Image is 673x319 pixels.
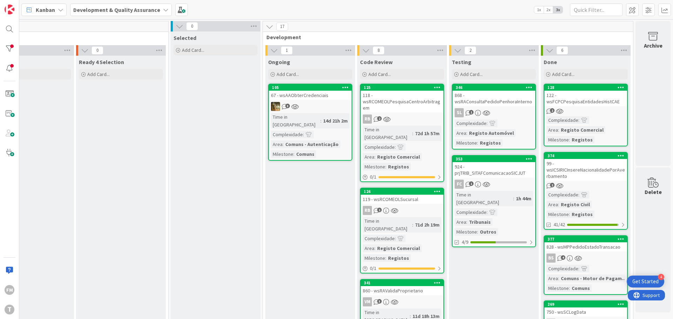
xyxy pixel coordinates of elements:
[321,117,349,125] div: 14d 21h 2m
[544,152,628,230] a: 37499 - wsICSIRICInsereNacionalidadePorAverbamentoComplexidade:Area:Registo CivilMilestone:Regist...
[363,163,385,171] div: Milestone
[455,180,464,189] div: FC
[546,191,578,199] div: Complexidade
[544,6,553,13] span: 2x
[478,228,498,236] div: Outros
[363,244,374,252] div: Area
[361,91,443,112] div: 118 - wsRCOMEOLPesquisaCentroArbitragem
[269,91,352,100] div: 67 - wsAAObterCredenciais
[375,153,422,161] div: Registo Comercial
[294,150,316,158] div: Comuns
[377,116,382,121] span: 2
[87,71,110,77] span: Add Card...
[271,102,280,111] img: JC
[413,221,441,229] div: 71d 2h 19m
[453,180,535,189] div: FC
[363,143,395,151] div: Complexidade
[544,84,627,106] div: 128122 - wsFCPCPesquisaEntidadesHistCAE
[453,162,535,178] div: 924 - prjTRIB_SITAFComunicacaoSICJUT
[558,201,559,208] span: :
[548,302,627,307] div: 269
[553,6,563,13] span: 3x
[544,159,627,181] div: 99 - wsICSIRICInsereNacionalidadePorAverbamento
[544,84,627,91] div: 128
[645,188,662,196] div: Delete
[364,280,443,285] div: 341
[452,84,536,150] a: 346868 - wsRAConsultaPedidoPenhoraInternoSLComplexidade:Area:Registo AutomóvelMilestone:Registos
[363,235,395,242] div: Complexidade
[544,236,627,242] div: 377
[548,153,627,158] div: 374
[632,278,659,285] div: Get Started
[413,130,441,137] div: 72d 1h 57m
[534,6,544,13] span: 1x
[455,228,477,236] div: Milestone
[385,254,386,262] span: :
[455,119,487,127] div: Complexidade
[546,284,569,292] div: Milestone
[293,150,294,158] span: :
[552,71,575,77] span: Add Card...
[513,195,514,202] span: :
[395,143,396,151] span: :
[452,58,471,65] span: Testing
[386,254,411,262] div: Registos
[627,276,664,287] div: Open Get Started checklist, remaining modules: 4
[456,85,535,90] div: 346
[268,84,352,161] a: 10567 - wsAAObterCredenciaisJCTime in [GEOGRAPHIC_DATA]:14d 21h 2mComplexidade:Area:Comuns - Aute...
[467,129,516,137] div: Registo Automóvel
[467,218,492,226] div: Tribunais
[386,163,411,171] div: Registos
[550,183,555,187] span: 2
[453,108,535,117] div: SL
[373,46,385,55] span: 8
[364,189,443,194] div: 126
[544,301,627,307] div: 269
[487,119,488,127] span: :
[546,275,558,282] div: Area
[453,84,535,106] div: 346868 - wsRAConsultaPedidoPenhoraInterno
[15,1,32,9] span: Support
[174,34,196,41] span: Selected
[466,218,467,226] span: :
[546,126,558,134] div: Area
[363,217,412,233] div: Time in [GEOGRAPHIC_DATA]
[79,58,124,65] span: Ready 4 Selection
[277,71,299,77] span: Add Card...
[36,6,55,14] span: Kanban
[558,275,559,282] span: :
[544,301,627,317] div: 269750 - wsSCLogData
[569,136,570,144] span: :
[361,280,443,295] div: 341860 - wsRAValidaProprietario
[361,188,443,195] div: 126
[285,104,290,108] span: 3
[544,91,627,106] div: 122 - wsFCPCPesquisaEntidadesHistCAE
[284,140,340,148] div: Comuns - Autenticação
[5,5,14,14] img: Visit kanbanzone.com
[544,307,627,317] div: 750 - wsSCLogData
[377,208,382,212] span: 1
[73,6,160,13] b: Development & Quality Assurance
[360,58,393,65] span: Code Review
[363,126,412,141] div: Time in [GEOGRAPHIC_DATA]
[364,85,443,90] div: 125
[578,191,579,199] span: :
[320,117,321,125] span: :
[375,244,422,252] div: Registo Comercial
[561,255,565,260] span: 4
[548,85,627,90] div: 128
[269,84,352,91] div: 105
[658,274,664,280] div: 4
[363,115,372,124] div: RB
[464,46,476,55] span: 2
[374,244,375,252] span: :
[276,22,288,31] span: 17
[455,208,487,216] div: Complexidade
[182,47,204,53] span: Add Card...
[546,116,578,124] div: Complexidade
[453,156,535,162] div: 353
[544,235,628,295] a: 377828 - wsMPPedidoEstadoTransacaoBSComplexidade:Area:Comuns - Motor de Pagam...Milestone:Comuns
[544,153,627,159] div: 374
[570,4,623,16] input: Quick Filter...
[5,305,14,314] div: T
